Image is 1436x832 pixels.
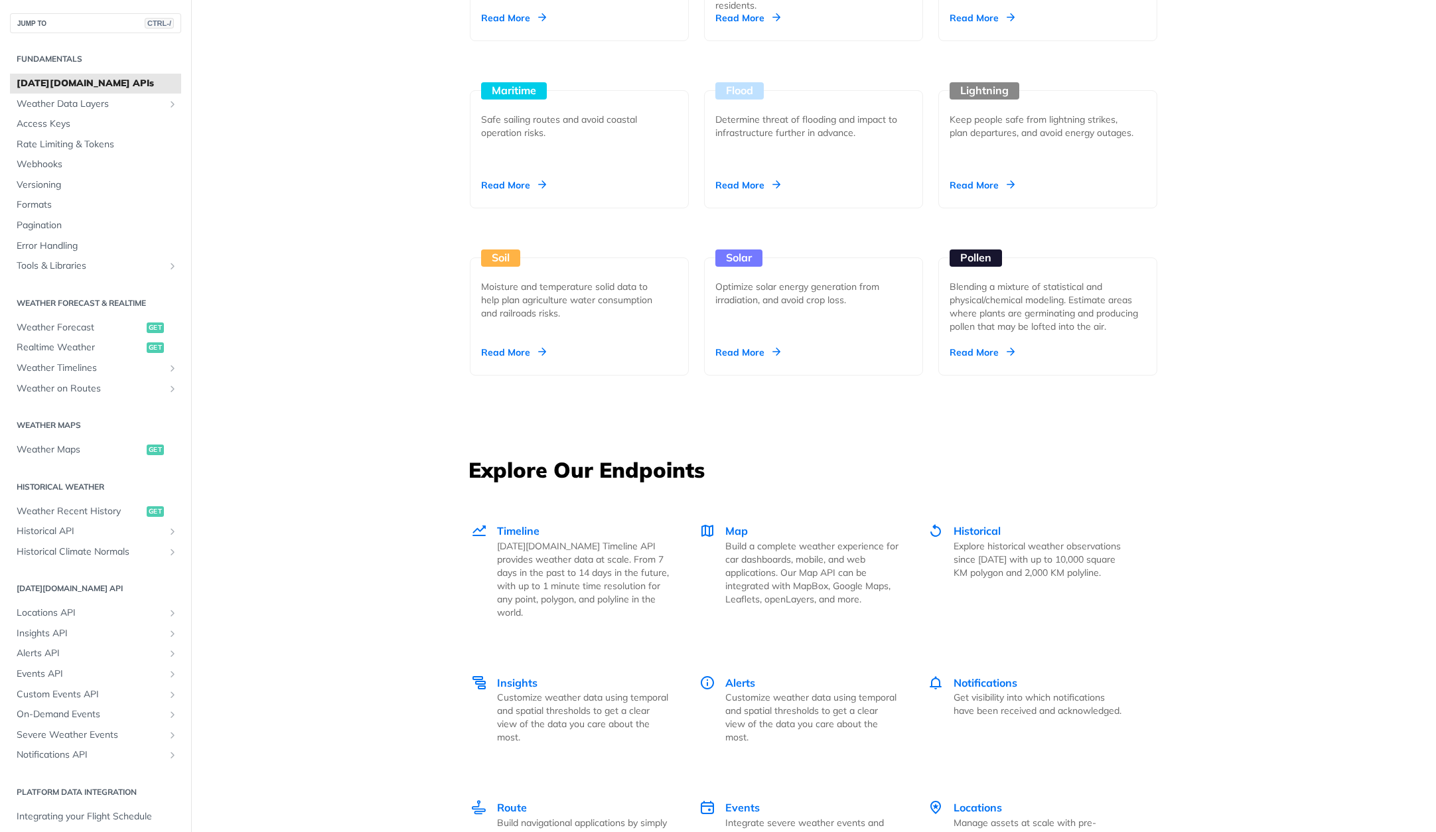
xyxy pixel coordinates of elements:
[950,178,1015,192] div: Read More
[17,138,178,151] span: Rate Limiting & Tokens
[10,135,181,155] a: Rate Limiting & Tokens
[17,240,178,253] span: Error Handling
[950,11,1015,25] div: Read More
[17,505,143,518] span: Weather Recent History
[928,799,944,815] img: Locations
[17,810,178,823] span: Integrating your Flight Schedule
[685,495,913,647] a: Map Map Build a complete weather experience for car dashboards, mobile, and web applications. Our...
[471,675,487,691] img: Insights
[147,506,164,517] span: get
[725,801,760,814] span: Events
[10,94,181,114] a: Weather Data LayersShow subpages for Weather Data Layers
[699,523,715,539] img: Map
[715,280,901,307] div: Optimize solar energy generation from irradiation, and avoid crop loss.
[699,799,715,815] img: Events
[10,705,181,725] a: On-Demand EventsShow subpages for On-Demand Events
[471,523,487,539] img: Timeline
[10,440,181,460] a: Weather Mapsget
[928,675,944,691] img: Notifications
[17,341,143,354] span: Realtime Weather
[167,709,178,720] button: Show subpages for On-Demand Events
[950,346,1015,359] div: Read More
[950,280,1146,333] div: Blending a mixture of statistical and physical/chemical modeling. Estimate areas where plants are...
[17,708,164,721] span: On-Demand Events
[497,524,539,537] span: Timeline
[933,41,1163,208] a: Lightning Keep people safe from lightning strikes, plan departures, and avoid energy outages. Rea...
[17,198,178,212] span: Formats
[481,178,546,192] div: Read More
[725,524,748,537] span: Map
[10,786,181,798] h2: Platform DATA integration
[497,691,670,744] p: Customize weather data using temporal and spatial thresholds to get a clear view of the data you ...
[17,158,178,171] span: Webhooks
[10,419,181,431] h2: Weather Maps
[17,178,178,192] span: Versioning
[913,495,1141,647] a: Historical Historical Explore historical weather observations since [DATE] with up to 10,000 squa...
[10,745,181,765] a: Notifications APIShow subpages for Notifications API
[10,13,181,33] button: JUMP TOCTRL-/
[17,688,164,701] span: Custom Events API
[17,382,164,395] span: Weather on Routes
[10,175,181,195] a: Versioning
[167,628,178,639] button: Show subpages for Insights API
[465,41,694,208] a: Maritime Safe sailing routes and avoid coastal operation risks. Read More
[725,691,898,744] p: Customize weather data using temporal and spatial thresholds to get a clear view of the data you ...
[10,624,181,644] a: Insights APIShow subpages for Insights API
[10,664,181,684] a: Events APIShow subpages for Events API
[950,113,1135,139] div: Keep people safe from lightning strikes, plan departures, and avoid energy outages.
[167,526,178,537] button: Show subpages for Historical API
[167,750,178,760] button: Show subpages for Notifications API
[17,77,178,90] span: [DATE][DOMAIN_NAME] APIs
[715,346,780,359] div: Read More
[17,525,164,538] span: Historical API
[17,728,164,742] span: Severe Weather Events
[954,539,1127,579] p: Explore historical weather observations since [DATE] with up to 10,000 square KM polygon and 2,00...
[10,358,181,378] a: Weather TimelinesShow subpages for Weather Timelines
[17,219,178,232] span: Pagination
[17,627,164,640] span: Insights API
[933,208,1163,376] a: Pollen Blending a mixture of statistical and physical/chemical modeling. Estimate areas where pla...
[913,647,1141,772] a: Notifications Notifications Get visibility into which notifications have been received and acknow...
[10,53,181,65] h2: Fundamentals
[17,98,164,111] span: Weather Data Layers
[470,495,685,647] a: Timeline Timeline [DATE][DOMAIN_NAME] Timeline API provides weather data at scale. From 7 days in...
[17,362,164,375] span: Weather Timelines
[10,256,181,276] a: Tools & LibrariesShow subpages for Tools & Libraries
[10,644,181,663] a: Alerts APIShow subpages for Alerts API
[497,539,670,619] p: [DATE][DOMAIN_NAME] Timeline API provides weather data at scale. From 7 days in the past to 14 da...
[715,113,901,139] div: Determine threat of flooding and impact to infrastructure further in advance.
[10,338,181,358] a: Realtime Weatherget
[17,606,164,620] span: Locations API
[17,748,164,762] span: Notifications API
[699,208,928,376] a: Solar Optimize solar energy generation from irradiation, and avoid crop loss. Read More
[10,318,181,338] a: Weather Forecastget
[10,725,181,745] a: Severe Weather EventsShow subpages for Severe Weather Events
[167,363,178,374] button: Show subpages for Weather Timelines
[10,236,181,256] a: Error Handling
[10,114,181,134] a: Access Keys
[17,321,143,334] span: Weather Forecast
[10,155,181,174] a: Webhooks
[167,648,178,659] button: Show subpages for Alerts API
[167,669,178,679] button: Show subpages for Events API
[699,41,928,208] a: Flood Determine threat of flooding and impact to infrastructure further in advance. Read More
[481,346,546,359] div: Read More
[481,82,547,100] div: Maritime
[481,113,667,139] div: Safe sailing routes and avoid coastal operation risks.
[497,801,527,814] span: Route
[10,74,181,94] a: [DATE][DOMAIN_NAME] APIs
[685,647,913,772] a: Alerts Alerts Customize weather data using temporal and spatial thresholds to get a clear view of...
[481,280,667,320] div: Moisture and temperature solid data to help plan agriculture water consumption and railroads risks.
[715,11,780,25] div: Read More
[725,676,755,689] span: Alerts
[950,249,1002,267] div: Pollen
[10,502,181,521] a: Weather Recent Historyget
[471,799,487,815] img: Route
[17,545,164,559] span: Historical Climate Normals
[954,676,1017,689] span: Notifications
[10,603,181,623] a: Locations APIShow subpages for Locations API
[928,523,944,539] img: Historical
[465,208,694,376] a: Soil Moisture and temperature solid data to help plan agriculture water consumption and railroads...
[167,689,178,700] button: Show subpages for Custom Events API
[10,481,181,493] h2: Historical Weather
